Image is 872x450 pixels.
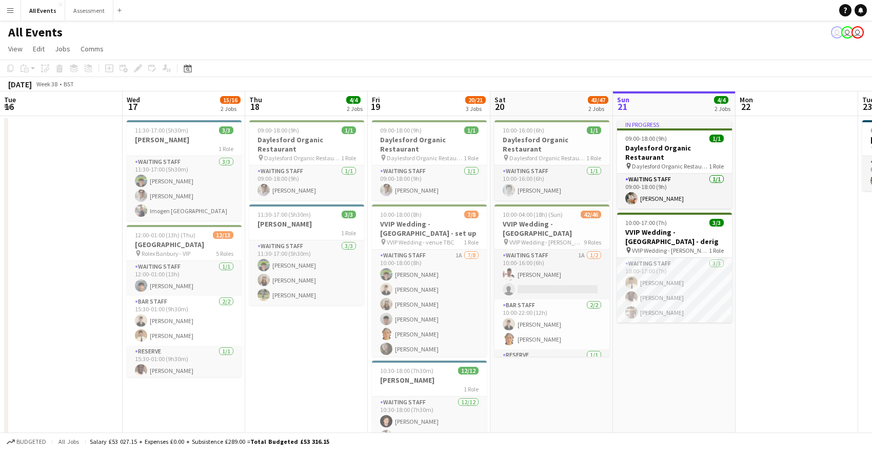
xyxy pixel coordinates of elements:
[617,174,732,209] app-card-role: Waiting Staff1/109:00-18:00 (9h)[PERSON_NAME]
[90,438,329,445] div: Salary £53 027.15 + Expenses £0.00 + Subsistence £289.00 =
[464,385,479,393] span: 1 Role
[509,238,584,246] span: VVIP Wedding - [PERSON_NAME][GEOGRAPHIC_DATA][PERSON_NAME]
[494,204,609,357] app-job-card: 10:00-04:00 (18h) (Sun)42/46VVIP Wedding - [GEOGRAPHIC_DATA] VVIP Wedding - [PERSON_NAME][GEOGRAP...
[16,438,46,445] span: Budgeted
[581,211,601,218] span: 42/46
[342,211,356,218] span: 3/3
[387,238,454,246] span: VVIP Wedding - venue TBC
[216,250,233,257] span: 5 Roles
[464,238,479,246] span: 1 Role
[372,165,487,200] app-card-role: Waiting Staff1/109:00-18:00 (9h)[PERSON_NAME]
[346,96,361,104] span: 4/4
[250,438,329,445] span: Total Budgeted £53 316.15
[503,126,544,134] span: 10:00-16:00 (6h)
[709,247,724,254] span: 1 Role
[625,135,667,142] span: 09:00-18:00 (9h)
[135,231,195,239] span: 12:00-01:00 (13h) (Thu)
[264,154,341,162] span: Daylesford Organic Restaurant
[494,120,609,200] app-job-card: 10:00-16:00 (6h)1/1Daylesford Organic Restaurant Daylesford Organic Restaurant1 RoleWaiting Staff...
[503,211,563,218] span: 10:00-04:00 (18h) (Sun)
[8,79,32,89] div: [DATE]
[387,154,464,162] span: Daylesford Organic Restaurant
[380,367,433,374] span: 10:30-18:00 (7h30m)
[127,95,140,104] span: Wed
[632,247,709,254] span: VVIP Wedding - [PERSON_NAME][GEOGRAPHIC_DATA][PERSON_NAME]
[8,44,23,53] span: View
[625,219,667,227] span: 10:00-17:00 (7h)
[76,42,108,55] a: Comms
[464,154,479,162] span: 1 Role
[127,120,242,221] app-job-card: 11:30-17:00 (5h30m)3/3[PERSON_NAME]1 RoleWaiting Staff3/311:30-17:00 (5h30m)[PERSON_NAME][PERSON_...
[709,135,724,142] span: 1/1
[4,42,27,55] a: View
[248,101,262,113] span: 18
[33,44,45,53] span: Edit
[458,367,479,374] span: 12/12
[380,211,422,218] span: 10:00-18:00 (8h)
[64,80,74,88] div: BST
[509,154,586,162] span: Daylesford Organic Restaurant
[494,135,609,154] h3: Daylesford Organic Restaurant
[586,154,601,162] span: 1 Role
[709,219,724,227] span: 3/3
[135,126,188,134] span: 11:30-17:00 (5h30m)
[617,213,732,323] app-job-card: 10:00-17:00 (7h)3/3VVIP Wedding - [GEOGRAPHIC_DATA] - derig VVIP Wedding - [PERSON_NAME][GEOGRAPH...
[249,95,262,104] span: Thu
[249,120,364,200] app-job-card: 09:00-18:00 (9h)1/1Daylesford Organic Restaurant Daylesford Organic Restaurant1 RoleWaiting Staff...
[740,95,753,104] span: Mon
[372,250,487,389] app-card-role: Waiting Staff1A7/810:00-18:00 (8h)[PERSON_NAME][PERSON_NAME][PERSON_NAME][PERSON_NAME][PERSON_NAM...
[249,240,364,305] app-card-role: Waiting Staff3/311:30-17:00 (5h30m)[PERSON_NAME][PERSON_NAME][PERSON_NAME]
[372,219,487,238] h3: VVIP Wedding - [GEOGRAPHIC_DATA] - set up
[493,101,506,113] span: 20
[220,96,241,104] span: 15/16
[632,162,709,170] span: Daylesford Organic Restaurant
[341,229,356,237] span: 1 Role
[8,25,63,40] h1: All Events
[372,120,487,200] app-job-card: 09:00-18:00 (9h)1/1Daylesford Organic Restaurant Daylesford Organic Restaurant1 RoleWaiting Staff...
[588,96,608,104] span: 43/47
[841,26,854,39] app-user-avatar: Nathan Wong
[249,135,364,154] h3: Daylesford Organic Restaurant
[257,126,299,134] span: 09:00-18:00 (9h)
[221,105,240,113] div: 2 Jobs
[851,26,864,39] app-user-avatar: Nathan Wong
[347,105,363,113] div: 2 Jobs
[380,126,422,134] span: 09:00-18:00 (9h)
[372,95,380,104] span: Fri
[466,105,485,113] div: 3 Jobs
[616,101,629,113] span: 21
[341,154,356,162] span: 1 Role
[587,126,601,134] span: 1/1
[617,95,629,104] span: Sun
[219,145,233,153] span: 1 Role
[617,228,732,246] h3: VVIP Wedding - [GEOGRAPHIC_DATA] - derig
[249,165,364,200] app-card-role: Waiting Staff1/109:00-18:00 (9h)[PERSON_NAME]
[249,204,364,305] app-job-card: 11:30-17:00 (5h30m)3/3[PERSON_NAME]1 RoleWaiting Staff3/311:30-17:00 (5h30m)[PERSON_NAME][PERSON_...
[494,299,609,349] app-card-role: Bar Staff2/210:00-22:00 (12h)[PERSON_NAME][PERSON_NAME]
[738,101,753,113] span: 22
[372,204,487,357] app-job-card: 10:00-18:00 (8h)7/8VVIP Wedding - [GEOGRAPHIC_DATA] - set up VVIP Wedding - venue TBC1 RoleWaitin...
[494,95,506,104] span: Sat
[494,250,609,299] app-card-role: Waiting Staff1A1/210:00-16:00 (6h)[PERSON_NAME]
[372,376,487,385] h3: [PERSON_NAME]
[370,101,380,113] span: 19
[494,219,609,238] h3: VVIP Wedding - [GEOGRAPHIC_DATA]
[5,436,48,447] button: Budgeted
[715,105,730,113] div: 2 Jobs
[51,42,74,55] a: Jobs
[81,44,104,53] span: Comms
[127,240,242,249] h3: [GEOGRAPHIC_DATA]
[494,349,609,384] app-card-role: Reserve1/1
[219,126,233,134] span: 3/3
[372,135,487,154] h3: Daylesford Organic Restaurant
[588,105,608,113] div: 2 Jobs
[127,225,242,377] app-job-card: 12:00-01:00 (13h) (Thu)12/13[GEOGRAPHIC_DATA] Rolex Banbury - VIP5 RolesWaiting Staff1/112:00-01:...
[127,135,242,144] h3: [PERSON_NAME]
[127,156,242,221] app-card-role: Waiting Staff3/311:30-17:00 (5h30m)[PERSON_NAME][PERSON_NAME]Imogen [GEOGRAPHIC_DATA]
[584,238,601,246] span: 9 Roles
